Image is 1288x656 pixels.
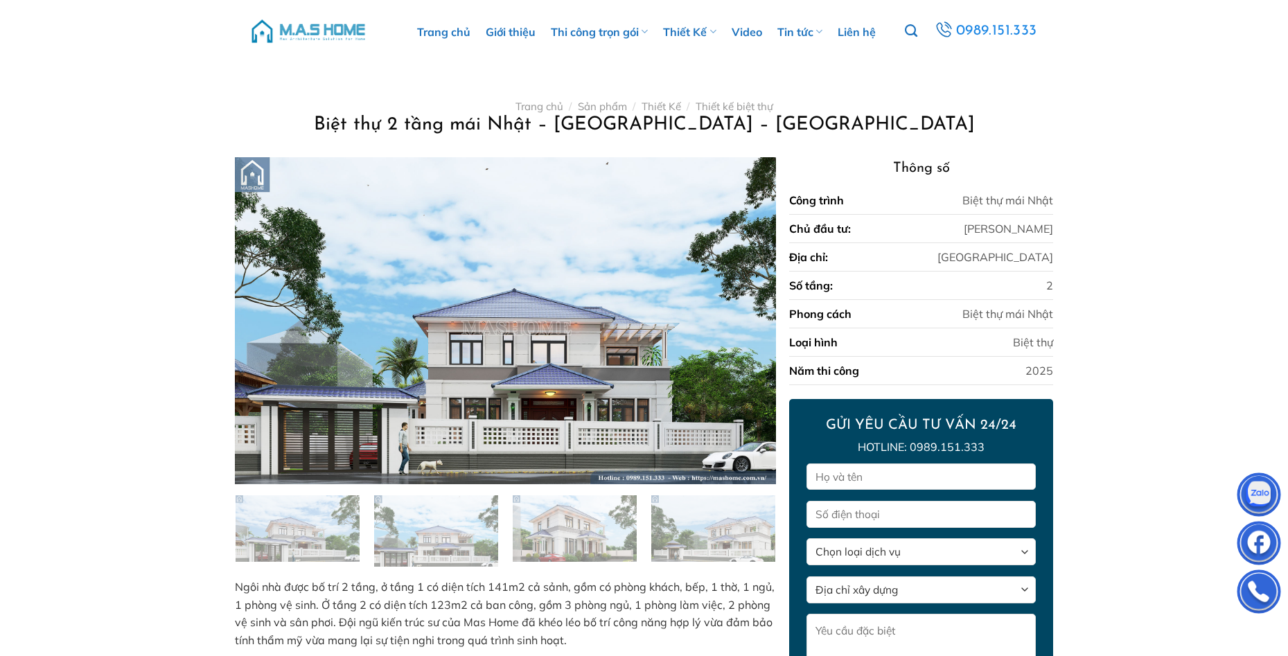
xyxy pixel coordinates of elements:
[806,501,1035,528] input: Số điện thoại
[235,578,775,649] p: Ngôi nhà được bố trí 2 tầng, ở tầng 1 có diện tích 141m2 cả sảnh, gồm có phòng khách, bếp, 1 thờ,...
[642,100,681,113] a: Thiết Kế
[1025,362,1053,379] div: 2025
[789,192,844,209] div: Công trình
[962,192,1053,209] div: Biệt thự mái Nhật
[789,362,859,379] div: Năm thi công
[578,100,627,113] a: Sản phẩm
[374,495,498,570] img: Biệt thự 2 tầng mái Nhật - Anh Duy - Bắc Ninh 10
[651,495,775,565] img: Biệt thự 2 tầng mái Nhật - Anh Duy - Bắc Ninh 12
[806,463,1035,490] input: Họ và tên
[930,18,1042,44] a: 0989.151.333
[789,157,1052,179] h3: Thông số
[1238,524,1280,566] img: Facebook
[252,113,1036,137] h1: Biệt thự 2 tầng mái Nhật – [GEOGRAPHIC_DATA] – [GEOGRAPHIC_DATA]
[515,100,563,113] a: Trang chủ
[789,249,828,265] div: Địa chỉ:
[789,334,838,351] div: Loại hình
[569,100,572,113] span: /
[962,305,1053,322] div: Biệt thự mái Nhật
[1238,573,1280,614] img: Phone
[806,438,1035,456] p: Hotline: 0989.151.333
[806,416,1035,434] h2: GỬI YÊU CẦU TƯ VẤN 24/24
[249,10,367,52] img: M.A.S HOME – Tổng Thầu Thiết Kế Và Xây Nhà Trọn Gói
[236,495,360,565] img: Biệt thự 2 tầng mái Nhật - Anh Duy - Bắc Ninh 9
[905,17,917,46] a: Tìm kiếm
[1013,334,1053,351] div: Biệt thự
[964,220,1053,237] div: [PERSON_NAME]
[687,100,689,113] span: /
[513,495,637,565] img: Biệt thự 2 tầng mái Nhật - Anh Duy - Bắc Ninh 11
[235,157,775,484] img: Biệt thự 2 tầng mái Nhật - Anh Duy - Bắc Ninh 1
[1238,476,1280,517] img: Zalo
[696,100,773,113] a: Thiết kế biệt thự
[1046,277,1053,294] div: 2
[789,305,852,322] div: Phong cách
[789,220,851,237] div: Chủ đầu tư:
[633,100,635,113] span: /
[937,249,1053,265] div: [GEOGRAPHIC_DATA]
[954,19,1040,44] span: 0989.151.333
[789,277,833,294] div: Số tầng:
